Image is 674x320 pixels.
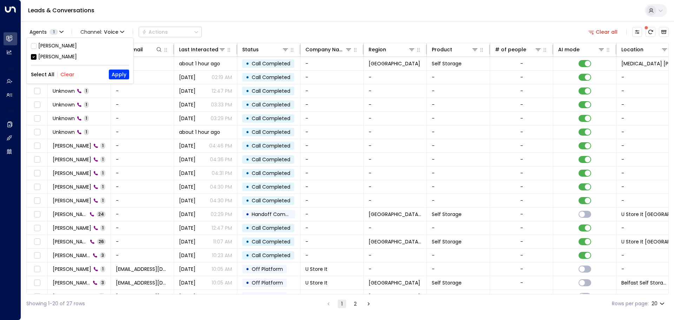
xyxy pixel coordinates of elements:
[31,72,54,77] button: Select All
[38,53,77,60] div: [PERSON_NAME]
[38,42,77,50] div: [PERSON_NAME]
[31,42,129,50] div: [PERSON_NAME]
[109,70,129,79] button: Apply
[60,72,74,77] button: Clear
[31,53,129,60] div: [PERSON_NAME]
